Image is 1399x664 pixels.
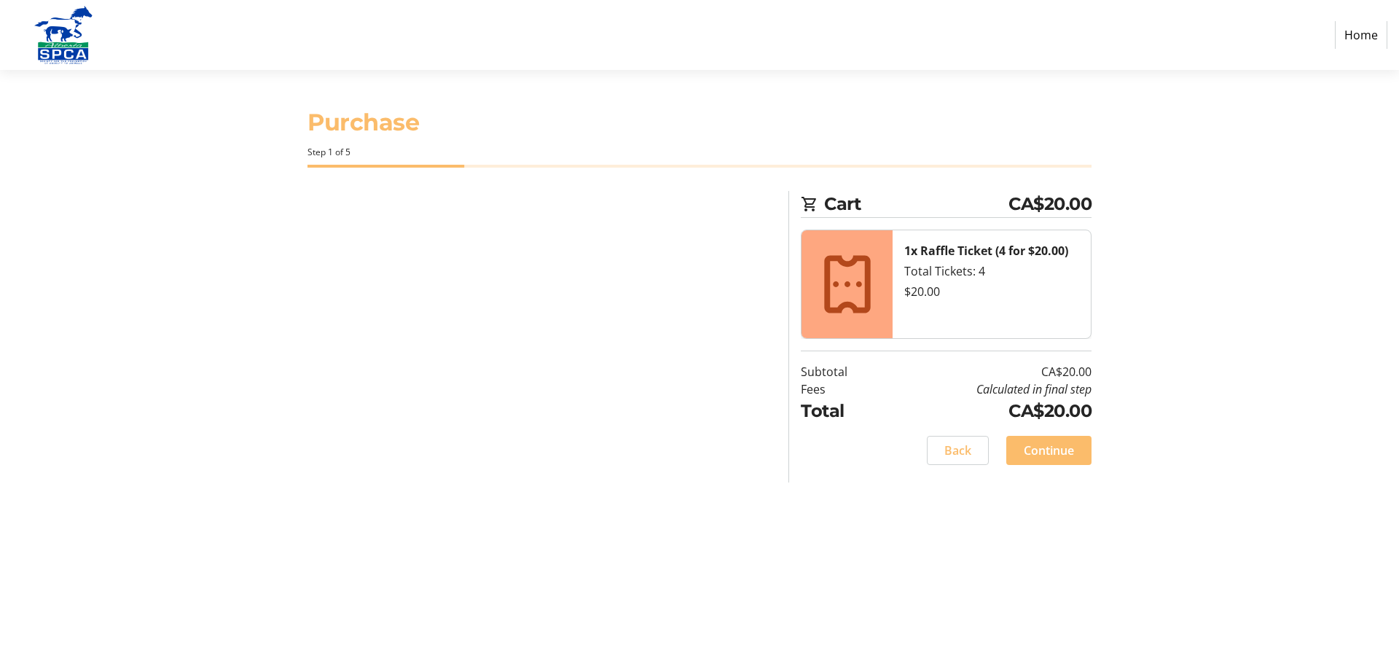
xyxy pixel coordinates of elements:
span: Cart [824,191,1008,217]
button: Continue [1006,436,1092,465]
td: CA$20.00 [885,398,1092,424]
div: Total Tickets: 4 [904,262,1079,280]
div: Step 1 of 5 [307,146,1092,159]
strong: 1x Raffle Ticket (4 for $20.00) [904,243,1068,259]
img: Alberta SPCA's Logo [12,6,115,64]
button: Back [927,436,989,465]
td: Subtotal [801,363,885,380]
div: $20.00 [904,283,1079,300]
span: Back [944,442,971,459]
td: Total [801,398,885,424]
td: Fees [801,380,885,398]
span: Continue [1024,442,1074,459]
td: CA$20.00 [885,363,1092,380]
span: CA$20.00 [1008,191,1092,217]
h1: Purchase [307,105,1092,140]
td: Calculated in final step [885,380,1092,398]
a: Home [1335,21,1387,49]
